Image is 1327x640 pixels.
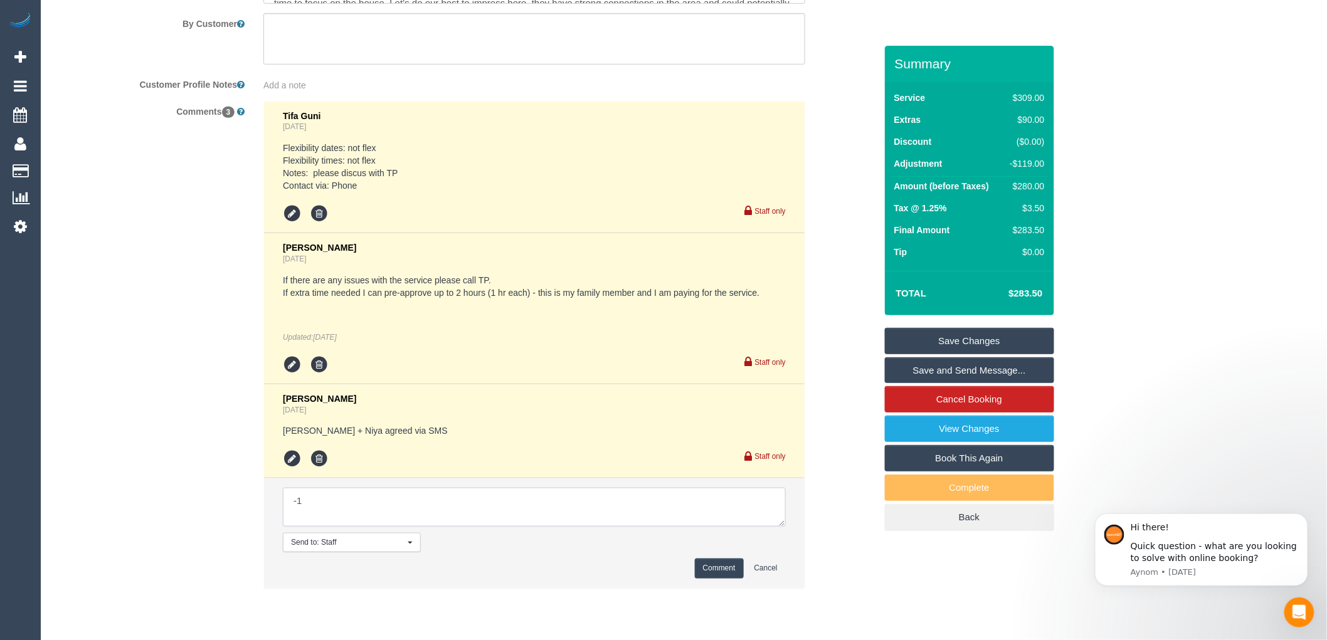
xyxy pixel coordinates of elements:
[755,358,786,367] small: Staff only
[1076,495,1327,606] iframe: Intercom notifications message
[885,328,1054,354] a: Save Changes
[283,254,306,263] a: [DATE]
[885,416,1054,442] a: View Changes
[1006,113,1045,126] div: $90.00
[283,142,786,192] pre: Flexibility dates: not flex Flexibility times: not flex Notes: please discus with TP Contact via:...
[746,559,786,578] button: Cancel
[291,537,404,548] span: Send to: Staff
[894,180,989,192] label: Amount (before Taxes)
[1006,246,1045,258] div: $0.00
[283,533,421,552] button: Send to: Staff
[755,207,786,216] small: Staff only
[755,452,786,461] small: Staff only
[971,288,1042,299] h4: $283.50
[283,111,320,121] span: Tifa Guni
[1006,202,1045,214] div: $3.50
[1006,135,1045,148] div: ($0.00)
[894,202,947,214] label: Tax @ 1.25%
[1006,224,1045,236] div: $283.50
[894,246,907,258] label: Tip
[283,394,356,404] span: [PERSON_NAME]
[222,107,235,118] span: 3
[313,333,336,342] span: Aug 18, 2025 09:09
[885,504,1054,530] a: Back
[1006,92,1045,104] div: $309.00
[894,224,950,236] label: Final Amount
[1284,597,1314,627] iframe: Intercom live chat
[894,157,943,170] label: Adjustment
[896,288,927,298] strong: Total
[44,13,254,30] label: By Customer
[1006,180,1045,192] div: $280.00
[283,406,306,414] a: [DATE]
[283,274,786,299] pre: If there are any issues with the service please call TP. If extra time needed I can pre-approve u...
[885,386,1054,412] a: Cancel Booking
[894,135,932,148] label: Discount
[695,559,744,578] button: Comment
[44,101,254,118] label: Comments
[283,122,306,131] a: [DATE]
[283,243,356,253] span: [PERSON_NAME]
[283,424,786,437] pre: [PERSON_NAME] + Niya agreed via SMS
[263,80,306,90] span: Add a note
[885,357,1054,384] a: Save and Send Message...
[8,13,33,30] img: Automaid Logo
[283,333,337,342] em: Updated:
[885,445,1054,471] a: Book This Again
[1006,157,1045,170] div: -$119.00
[894,113,921,126] label: Extras
[894,92,926,104] label: Service
[895,56,1048,71] h3: Summary
[44,74,254,91] label: Customer Profile Notes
